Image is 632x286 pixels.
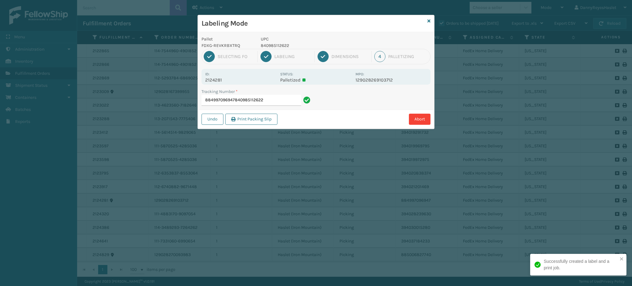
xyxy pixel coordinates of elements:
label: Tracking Number [202,88,238,95]
div: 2 [260,51,272,62]
label: Status: [280,72,293,76]
div: Labeling [274,54,311,59]
button: Print Packing Slip [225,114,277,125]
div: Palletizing [388,54,428,59]
p: FDXG-REVKRBXTRQ [202,42,253,49]
div: 4 [374,51,385,62]
button: Abort [409,114,430,125]
label: Id: [205,72,210,76]
div: Dimensions [331,54,368,59]
p: 129028269103712 [355,77,427,83]
label: MPO: [355,72,364,76]
p: Palletized [280,77,351,83]
button: Undo [202,114,223,125]
p: UPC [261,36,352,42]
h3: Labeling Mode [202,19,425,28]
div: 1 [204,51,215,62]
p: 2124281 [205,77,276,83]
div: Successfully created a label and a print job. [544,258,618,271]
div: 3 [318,51,329,62]
div: Selecting FO [218,54,255,59]
button: close [620,256,624,262]
p: Pallet [202,36,253,42]
p: 840985112622 [261,42,352,49]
